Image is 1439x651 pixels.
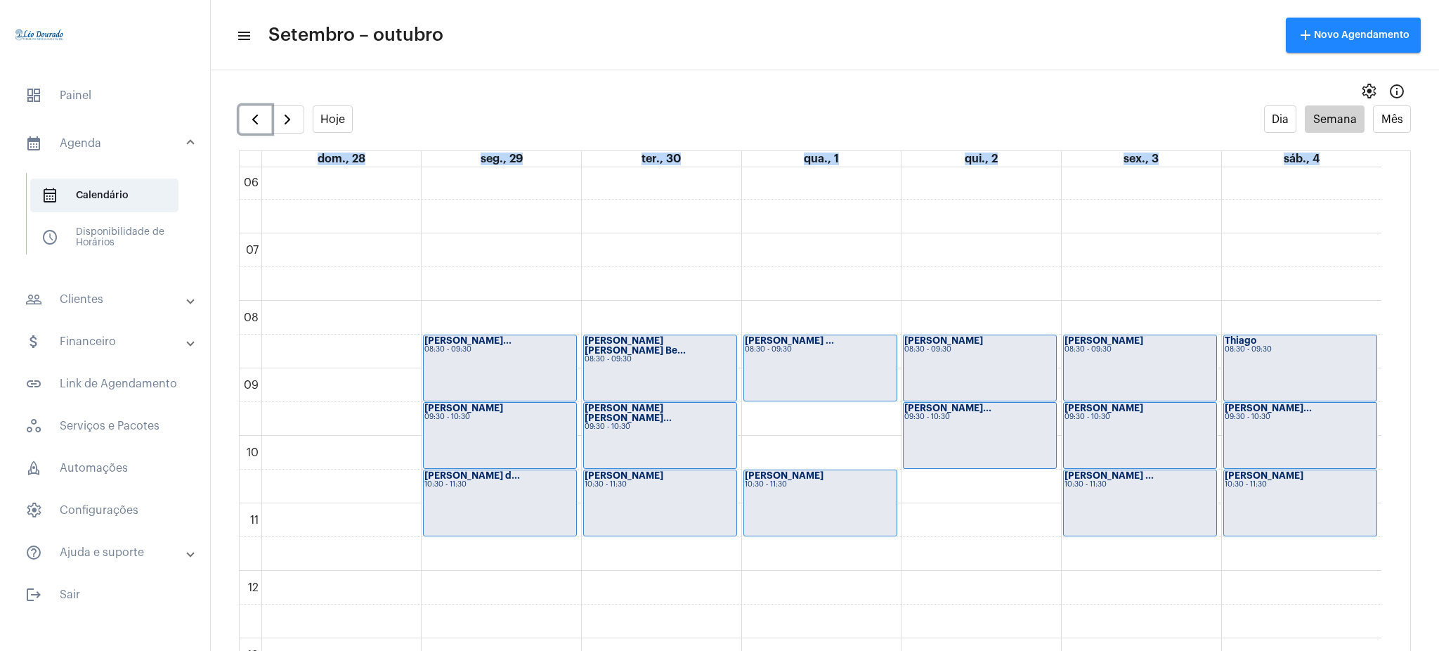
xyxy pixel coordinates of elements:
[11,7,67,63] img: 4c910ca3-f26c-c648-53c7-1a2041c6e520.jpg
[313,105,353,133] button: Hoje
[14,79,196,112] span: Painel
[239,105,272,134] button: Semana Anterior
[14,367,196,401] span: Link de Agendamento
[1355,77,1383,105] button: settings
[1360,83,1377,100] span: settings
[478,151,526,167] a: 29 de setembro de 2025
[241,311,261,324] div: 08
[25,544,188,561] mat-panel-title: Ajuda e suporte
[424,413,575,421] div: 09:30 - 10:30
[25,291,42,308] mat-icon: sidenav icon
[25,333,42,350] mat-icon: sidenav icon
[1225,471,1303,480] strong: [PERSON_NAME]
[268,24,443,46] span: Setembro – outubro
[585,481,736,489] div: 10:30 - 11:30
[424,471,520,480] strong: [PERSON_NAME] d...
[801,151,842,167] a: 1 de outubro de 2025
[1286,18,1421,53] button: Novo Agendamento
[904,346,1055,354] div: 08:30 - 09:30
[315,151,368,167] a: 28 de setembro de 2025
[1373,105,1411,133] button: Mês
[25,135,188,152] mat-panel-title: Agenda
[1064,471,1154,480] strong: [PERSON_NAME] ...
[745,346,896,354] div: 08:30 - 09:30
[639,151,684,167] a: 30 de setembro de 2025
[904,413,1055,421] div: 09:30 - 10:30
[8,121,210,166] mat-expansion-panel-header: sidenav iconAgenda
[25,502,42,519] span: sidenav icon
[41,229,58,246] span: sidenav icon
[1297,27,1314,44] mat-icon: add
[241,379,261,392] div: 09
[1264,105,1297,133] button: Dia
[14,451,196,485] span: Automações
[1064,336,1143,345] strong: [PERSON_NAME]
[25,291,188,308] mat-panel-title: Clientes
[241,176,261,189] div: 06
[25,418,42,434] span: sidenav icon
[1297,30,1409,40] span: Novo Agendamento
[41,187,58,204] span: sidenav icon
[247,514,261,527] div: 11
[1388,83,1405,100] mat-icon: Info
[424,481,575,489] div: 10:30 - 11:30
[245,581,261,594] div: 12
[745,336,834,345] strong: [PERSON_NAME] ...
[1281,151,1322,167] a: 4 de outubro de 2025
[745,471,823,480] strong: [PERSON_NAME]
[25,135,42,152] mat-icon: sidenav icon
[1064,346,1216,354] div: 08:30 - 09:30
[30,221,178,254] span: Disponibilidade de Horários
[8,166,210,274] div: sidenav iconAgenda
[236,27,250,44] mat-icon: sidenav icon
[14,494,196,527] span: Configurações
[424,346,575,354] div: 08:30 - 09:30
[585,404,672,423] strong: [PERSON_NAME] [PERSON_NAME]...
[244,446,261,459] div: 10
[14,578,196,612] span: Sair
[25,333,188,350] mat-panel-title: Financeiro
[1225,336,1256,345] strong: Thiago
[1225,481,1376,489] div: 10:30 - 11:30
[8,536,210,569] mat-expansion-panel-header: sidenav iconAjuda e suporte
[25,87,42,104] span: sidenav icon
[14,409,196,443] span: Serviços e Pacotes
[1064,481,1216,489] div: 10:30 - 11:30
[25,460,42,477] span: sidenav icon
[25,544,42,561] mat-icon: sidenav icon
[25,586,42,603] mat-icon: sidenav icon
[271,105,304,134] button: Próximo Semana
[30,179,178,212] span: Calendário
[585,356,736,363] div: 08:30 - 09:30
[904,336,983,345] strong: [PERSON_NAME]
[25,375,42,392] mat-icon: sidenav icon
[424,404,503,413] strong: [PERSON_NAME]
[1064,404,1143,413] strong: [PERSON_NAME]
[1225,413,1376,421] div: 09:30 - 10:30
[1305,105,1365,133] button: Semana
[585,423,736,431] div: 09:30 - 10:30
[1383,77,1411,105] button: Info
[424,336,512,345] strong: [PERSON_NAME]...
[1225,346,1376,354] div: 08:30 - 09:30
[8,325,210,359] mat-expansion-panel-header: sidenav iconFinanceiro
[585,336,686,355] strong: [PERSON_NAME] [PERSON_NAME] Be...
[585,471,663,480] strong: [PERSON_NAME]
[8,283,210,316] mat-expansion-panel-header: sidenav iconClientes
[1121,151,1161,167] a: 3 de outubro de 2025
[904,404,991,413] strong: [PERSON_NAME]...
[745,481,896,489] div: 10:30 - 11:30
[1064,413,1216,421] div: 09:30 - 10:30
[1225,404,1312,413] strong: [PERSON_NAME]...
[962,151,1001,167] a: 2 de outubro de 2025
[243,244,261,257] div: 07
